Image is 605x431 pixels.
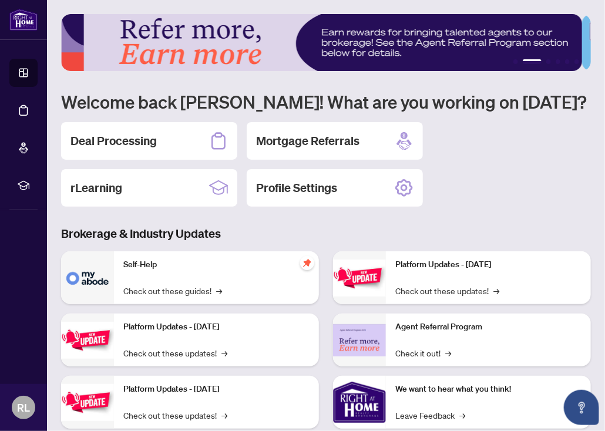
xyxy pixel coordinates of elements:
button: 3 [546,59,551,64]
button: 2 [523,59,542,64]
a: Check out these updates!→ [123,409,227,422]
img: Platform Updates - June 23, 2025 [333,260,386,297]
img: Platform Updates - July 21, 2025 [61,384,114,421]
img: logo [9,9,38,31]
span: → [459,409,465,422]
button: 4 [556,59,560,64]
span: RL [17,399,30,416]
h2: rLearning [70,180,122,196]
img: We want to hear what you think! [333,376,386,429]
img: Agent Referral Program [333,324,386,356]
h2: Mortgage Referrals [256,133,359,149]
span: → [216,284,222,297]
p: Self-Help [123,258,310,271]
a: Check out these updates!→ [123,346,227,359]
a: Check it out!→ [395,346,451,359]
button: 5 [565,59,570,64]
a: Check out these updates!→ [395,284,499,297]
img: Platform Updates - September 16, 2025 [61,322,114,359]
h2: Profile Settings [256,180,337,196]
button: 1 [513,59,518,64]
button: 6 [574,59,579,64]
p: We want to hear what you think! [395,383,582,396]
a: Leave Feedback→ [395,409,465,422]
h3: Brokerage & Industry Updates [61,225,591,242]
span: pushpin [300,256,314,270]
span: → [445,346,451,359]
p: Platform Updates - [DATE] [395,258,582,271]
img: Self-Help [61,251,114,304]
a: Check out these guides!→ [123,284,222,297]
h1: Welcome back [PERSON_NAME]! What are you working on [DATE]? [61,90,591,113]
button: Open asap [564,390,599,425]
span: → [221,346,227,359]
p: Platform Updates - [DATE] [123,321,310,334]
p: Platform Updates - [DATE] [123,383,310,396]
h2: Deal Processing [70,133,157,149]
p: Agent Referral Program [395,321,582,334]
span: → [221,409,227,422]
img: Slide 1 [61,14,582,71]
span: → [493,284,499,297]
